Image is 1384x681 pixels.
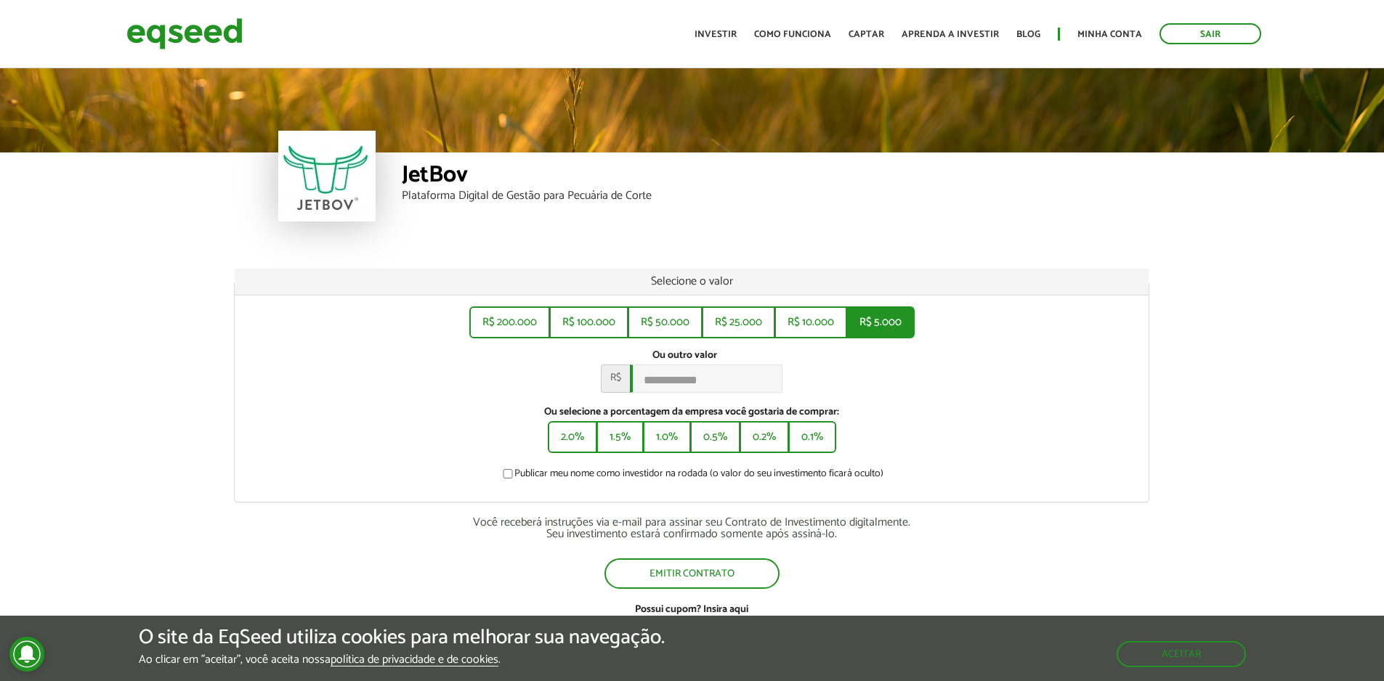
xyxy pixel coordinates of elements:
[651,272,733,291] span: Selecione o valor
[246,407,1138,417] label: Ou selecione a porcentagem da empresa você gostaria de comprar:
[548,421,597,453] button: 2.0%
[788,421,836,453] button: 0.1%
[702,306,775,338] button: R$ 25.000
[690,421,740,453] button: 0.5%
[495,469,521,478] input: Publicar meu nome como investidor na rodada (o valor do seu investimento ficará oculto)
[234,517,1149,540] div: Você receberá instruções via e-mail para assinar seu Contrato de Investimento digitalmente. Seu i...
[500,469,883,484] label: Publicar meu nome como investidor na rodada (o valor do seu investimento ficará oculto)
[402,190,1106,202] div: Plataforma Digital de Gestão para Pecuária de Corte
[331,654,498,666] a: política de privacidade e de cookies
[643,421,691,453] button: 1.0%
[1016,30,1040,39] a: Blog
[549,306,628,338] button: R$ 100.000
[695,30,737,39] a: Investir
[469,306,550,338] button: R$ 200.000
[902,30,999,39] a: Aprenda a investir
[740,421,789,453] button: 0.2%
[402,163,1106,190] div: JetBov
[849,30,884,39] a: Captar
[601,364,630,393] span: R$
[1077,30,1142,39] a: Minha conta
[628,306,703,338] button: R$ 50.000
[754,30,831,39] a: Como funciona
[635,605,748,615] label: Possui cupom? Insira aqui
[652,351,717,361] label: Ou outro valor
[604,558,780,589] button: Emitir contrato
[126,15,243,53] img: EqSeed
[596,421,644,453] button: 1.5%
[1160,23,1261,44] a: Sair
[846,306,915,338] button: R$ 5.000
[139,627,665,649] h5: O site da EqSeed utiliza cookies para melhorar sua navegação.
[1117,641,1246,667] button: Aceitar
[139,653,665,666] p: Ao clicar em "aceitar", você aceita nossa .
[774,306,847,338] button: R$ 10.000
